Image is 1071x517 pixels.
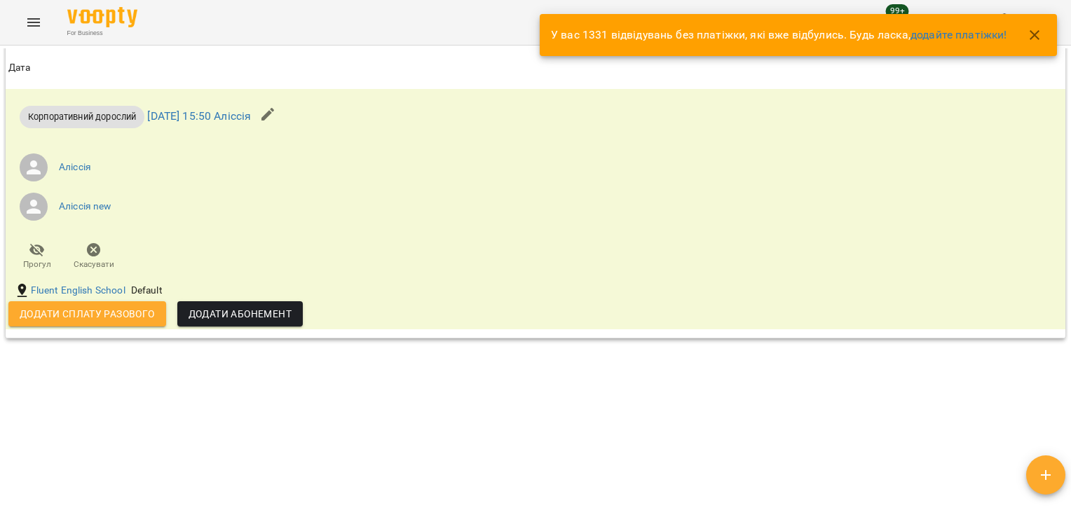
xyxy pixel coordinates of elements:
span: Прогул [23,258,51,270]
span: For Business [67,29,137,38]
a: Fluent English School [31,284,125,298]
button: Додати Абонемент [177,301,303,326]
span: Додати сплату разового [20,305,155,322]
a: Аліссія [59,160,91,174]
span: Дата [8,60,1063,76]
a: Аліссія new [59,200,111,214]
a: [DATE] 15:50 Аліссія [147,109,251,123]
div: Default [128,281,165,301]
span: Скасувати [74,258,114,270]
p: У вас 1331 відвідувань без платіжки, які вже відбулись. Будь ласка, [551,27,1007,43]
span: Додати Абонемент [189,305,292,322]
span: Корпоративний дорослий [20,110,144,123]
button: Додати сплату разового [8,301,166,326]
button: Прогул [8,237,65,277]
button: Menu [17,6,50,39]
button: Скасувати [65,237,122,277]
div: Дата [8,60,31,76]
div: Sort [8,60,31,76]
img: Voopty Logo [67,7,137,27]
a: додайте платіжки! [910,28,1007,41]
span: 99+ [886,4,909,18]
